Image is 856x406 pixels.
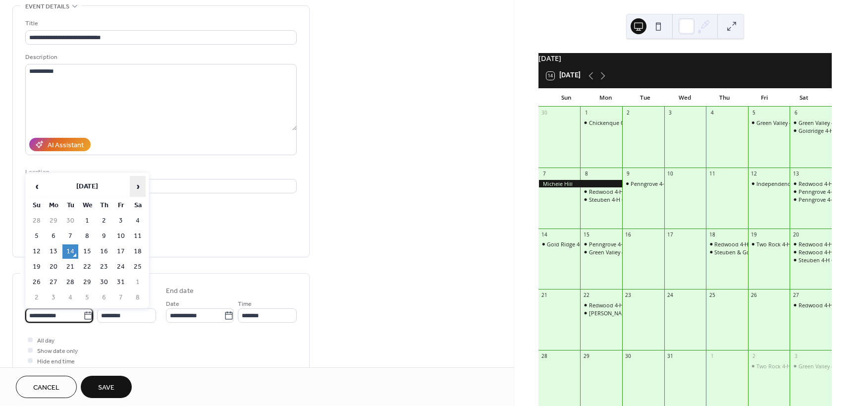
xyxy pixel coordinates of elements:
[29,229,45,243] td: 5
[98,383,114,393] span: Save
[130,244,146,259] td: 18
[46,214,61,228] td: 29
[589,188,659,195] div: Redwood 4-H Club Meeting
[46,176,129,197] th: [DATE]
[589,248,652,256] div: Green Valley 4-H Meeting
[714,240,785,248] div: Redwood 4-H Rabbit & Cavy
[46,275,61,290] td: 27
[583,231,590,238] div: 15
[790,362,832,370] div: Green Valley 4-H Food Preservation, Baking, Arts & Crafts
[238,299,252,309] span: Time
[580,240,622,248] div: Penngrove 4-H Swine
[625,231,632,238] div: 16
[25,1,69,12] span: Event details
[62,290,78,305] td: 4
[580,188,622,195] div: Redwood 4-H Club Meeting
[538,180,622,187] div: Michele Hill
[130,290,146,305] td: 8
[130,176,145,196] span: ›
[799,180,852,187] div: Redwood 4-H Baking
[113,244,129,259] td: 17
[29,244,45,259] td: 12
[709,231,716,238] div: 18
[706,240,748,248] div: Redwood 4-H Rabbit & Cavy
[46,290,61,305] td: 3
[665,88,705,107] div: Wed
[589,240,665,248] div: Penngrove 4-[PERSON_NAME]
[709,352,716,359] div: 1
[626,88,665,107] div: Tue
[790,240,832,248] div: Redwood 4-H Beef
[793,170,800,177] div: 13
[625,110,632,116] div: 2
[16,376,77,398] button: Cancel
[62,198,78,213] th: Tu
[631,180,703,187] div: Penngrove 4-H Club Meeting
[29,214,45,228] td: 28
[81,376,132,398] button: Save
[33,383,59,393] span: Cancel
[113,275,129,290] td: 31
[538,53,832,64] div: [DATE]
[709,110,716,116] div: 4
[750,170,757,177] div: 12
[29,290,45,305] td: 2
[48,140,84,151] div: AI Assistant
[625,352,632,359] div: 30
[793,110,800,116] div: 6
[62,260,78,274] td: 21
[96,290,112,305] td: 6
[756,362,810,370] div: Two Rock 4-H Sewing
[541,352,548,359] div: 28
[589,309,659,317] div: [PERSON_NAME] 4-H Sheep
[583,292,590,299] div: 22
[62,275,78,290] td: 28
[46,260,61,274] td: 20
[790,256,832,264] div: Steuben 4-H Christmas Craft Workshop
[748,180,790,187] div: Independence 4-H Holiday Meeting
[113,290,129,305] td: 7
[113,229,129,243] td: 10
[130,229,146,243] td: 11
[79,214,95,228] td: 1
[25,18,295,29] div: Title
[799,248,849,256] div: Redwood 4-H Crafts
[62,214,78,228] td: 30
[586,88,626,107] div: Mon
[113,214,129,228] td: 3
[793,292,800,299] div: 27
[748,362,790,370] div: Two Rock 4-H Sewing
[793,352,800,359] div: 3
[706,248,748,256] div: Steuben & Goldridge 4-H Poultry Project
[29,275,45,290] td: 26
[790,127,832,134] div: Goldridge 4-H Gift Making Project
[96,229,112,243] td: 9
[25,167,295,177] div: Location
[547,240,606,248] div: Gold Ridge 4-H Rabbits
[96,260,112,274] td: 23
[705,88,745,107] div: Thu
[546,88,586,107] div: Sun
[589,119,673,126] div: Chickenque Community Meeting
[130,260,146,274] td: 25
[667,231,674,238] div: 17
[714,248,817,256] div: Steuben & Goldridge 4-H Poultry Project
[37,346,78,356] span: Show date only
[583,352,590,359] div: 29
[79,275,95,290] td: 29
[166,299,179,309] span: Date
[589,301,643,309] div: Redwood 4-H Poultry
[46,198,61,213] th: Mo
[748,240,790,248] div: Two Rock 4-H Sewing
[756,119,846,126] div: Green Valley 4-H Wreath Fundraiser
[580,196,622,203] div: Steuben 4-H Club Meeting
[541,170,548,177] div: 7
[79,260,95,274] td: 22
[130,198,146,213] th: Sa
[790,248,832,256] div: Redwood 4-H Crafts
[756,180,846,187] div: Independence 4-H Holiday Meeting
[667,110,674,116] div: 3
[96,244,112,259] td: 16
[62,229,78,243] td: 7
